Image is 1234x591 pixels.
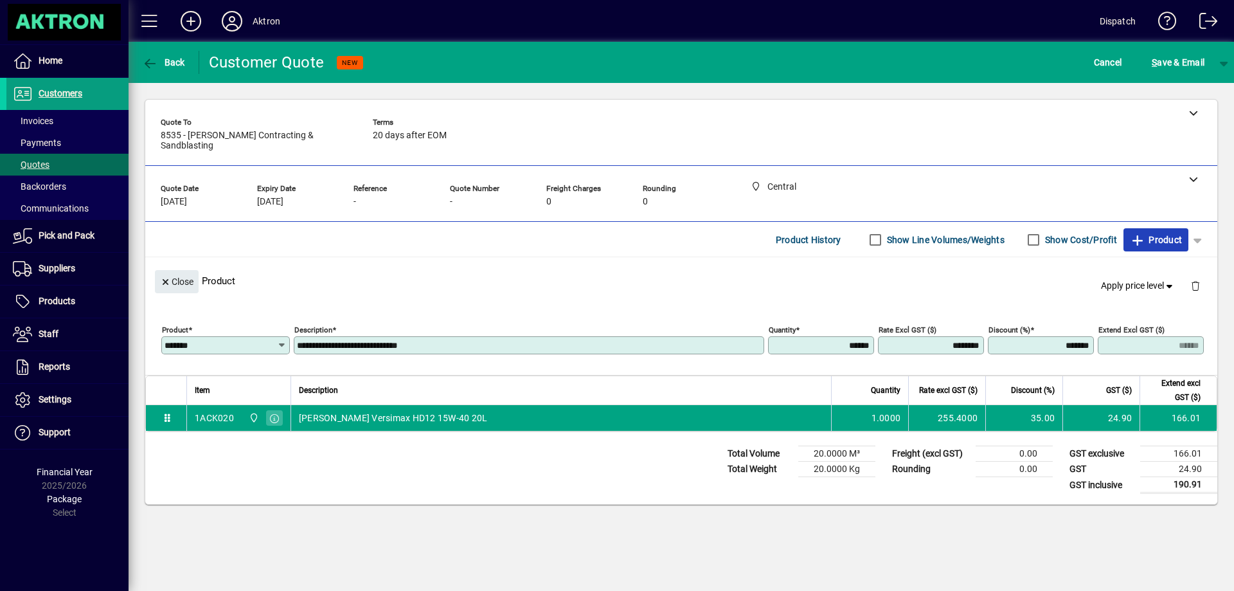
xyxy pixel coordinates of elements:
td: Total Weight [721,462,798,477]
mat-label: Product [162,325,188,334]
a: Payments [6,132,129,154]
span: [DATE] [161,197,187,207]
div: Aktron [253,11,280,32]
td: 166.01 [1140,405,1217,431]
td: 20.0000 Kg [798,462,875,477]
span: 20 days after EOM [373,131,447,141]
mat-label: Quantity [769,325,796,334]
mat-label: Description [294,325,332,334]
button: Profile [211,10,253,33]
span: 1.0000 [872,412,901,424]
a: Pick and Pack [6,220,129,252]
span: [PERSON_NAME] Versimax HD12 15W-40 20L [299,412,488,424]
span: Rate excl GST ($) [919,383,978,397]
a: Knowledge Base [1149,3,1177,44]
span: Extend excl GST ($) [1148,376,1201,405]
td: 24.90 [1062,405,1140,431]
span: Product [1130,230,1182,250]
td: 20.0000 M³ [798,446,875,462]
button: Product [1123,228,1188,251]
span: Item [195,383,210,397]
span: Communications [13,203,89,214]
span: - [450,197,452,207]
span: Pick and Pack [39,230,94,241]
td: GST inclusive [1063,477,1140,493]
div: Dispatch [1100,11,1136,32]
span: Close [160,271,193,293]
button: Close [155,270,199,293]
div: Product [145,257,1217,304]
span: Product History [776,230,841,250]
span: S [1152,57,1157,68]
app-page-header-button: Close [152,275,202,287]
td: 0.00 [976,446,1053,462]
a: Communications [6,197,129,219]
a: Suppliers [6,253,129,285]
div: 1ACK020 [195,412,234,424]
td: 24.90 [1140,462,1217,477]
td: Freight (excl GST) [886,446,976,462]
span: - [353,197,356,207]
mat-label: Extend excl GST ($) [1098,325,1165,334]
span: Quantity [871,383,900,397]
td: 166.01 [1140,446,1217,462]
span: Central [246,411,260,425]
td: Rounding [886,462,976,477]
mat-label: Rate excl GST ($) [879,325,936,334]
td: GST [1063,462,1140,477]
span: Apply price level [1101,279,1176,293]
span: 0 [643,197,648,207]
span: Quotes [13,159,49,170]
span: Financial Year [37,467,93,477]
span: Reports [39,361,70,372]
span: ave & Email [1152,52,1204,73]
span: Description [299,383,338,397]
a: Reports [6,351,129,383]
td: 35.00 [985,405,1062,431]
td: 0.00 [976,462,1053,477]
button: Save & Email [1145,51,1211,74]
span: Products [39,296,75,306]
mat-label: Discount (%) [988,325,1030,334]
span: Invoices [13,116,53,126]
span: GST ($) [1106,383,1132,397]
button: Back [139,51,188,74]
app-page-header-button: Delete [1180,280,1211,291]
div: 255.4000 [917,412,978,424]
button: Product History [771,228,846,251]
label: Show Cost/Profit [1042,233,1117,246]
span: 0 [546,197,551,207]
a: Quotes [6,154,129,176]
a: Settings [6,384,129,416]
span: Home [39,55,62,66]
span: Payments [13,138,61,148]
a: Staff [6,318,129,350]
button: Apply price level [1096,275,1181,298]
a: Products [6,286,129,318]
span: [DATE] [257,197,283,207]
label: Show Line Volumes/Weights [884,233,1005,246]
app-page-header-button: Back [129,51,199,74]
span: Settings [39,394,71,405]
span: Package [47,494,82,504]
span: NEW [342,59,358,67]
span: Back [142,57,185,68]
span: Support [39,427,71,437]
span: Suppliers [39,263,75,273]
div: Customer Quote [209,52,325,73]
button: Add [170,10,211,33]
td: Total Volume [721,446,798,462]
a: Support [6,417,129,449]
a: Logout [1190,3,1218,44]
span: 8535 - [PERSON_NAME] Contracting & Sandblasting [161,131,353,151]
a: Backorders [6,176,129,197]
td: GST exclusive [1063,446,1140,462]
span: Cancel [1094,52,1122,73]
a: Invoices [6,110,129,132]
span: Discount (%) [1011,383,1055,397]
span: Customers [39,88,82,98]
span: Backorders [13,181,66,192]
button: Delete [1180,270,1211,301]
button: Cancel [1091,51,1125,74]
span: Staff [39,329,58,339]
